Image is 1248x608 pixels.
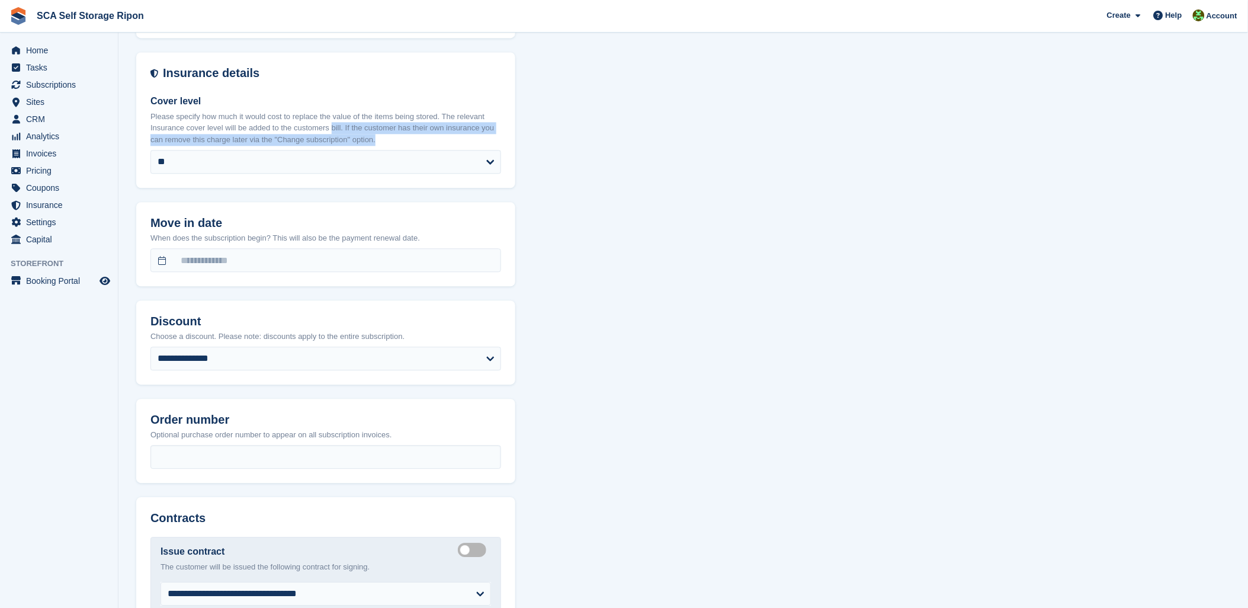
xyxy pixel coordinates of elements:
[9,7,27,25] img: stora-icon-8386f47178a22dfd0bd8f6a31ec36ba5ce8667c1dd55bd0f319d3a0aa187defe.svg
[6,162,112,179] a: menu
[26,111,97,127] span: CRM
[6,128,112,145] a: menu
[26,94,97,110] span: Sites
[98,274,112,288] a: Preview store
[6,94,112,110] a: menu
[6,273,112,289] a: menu
[150,94,501,108] label: Cover level
[150,66,158,80] img: insurance-details-icon-731ffda60807649b61249b889ba3c5e2b5c27d34e2e1fb37a309f0fde93ff34a.svg
[6,214,112,231] a: menu
[26,145,97,162] span: Invoices
[6,231,112,248] a: menu
[6,197,112,213] a: menu
[150,511,501,525] h2: Contracts
[6,59,112,76] a: menu
[150,413,501,427] h2: Order number
[6,111,112,127] a: menu
[1207,10,1237,22] span: Account
[458,549,491,551] label: Create integrated contract
[26,76,97,93] span: Subscriptions
[163,66,501,80] h2: Insurance details
[26,162,97,179] span: Pricing
[150,315,501,328] h2: Discount
[26,214,97,231] span: Settings
[6,76,112,93] a: menu
[26,59,97,76] span: Tasks
[150,111,501,146] p: Please specify how much it would cost to replace the value of the items being stored. The relevan...
[6,145,112,162] a: menu
[161,561,491,573] p: The customer will be issued the following contract for signing.
[150,429,501,441] p: Optional purchase order number to appear on all subscription invoices.
[11,258,118,270] span: Storefront
[26,231,97,248] span: Capital
[150,216,501,230] h2: Move in date
[1166,9,1182,21] span: Help
[26,180,97,196] span: Coupons
[161,545,224,559] label: Issue contract
[150,331,501,343] p: Choose a discount. Please note: discounts apply to the entire subscription.
[150,232,501,244] p: When does the subscription begin? This will also be the payment renewal date.
[6,42,112,59] a: menu
[26,128,97,145] span: Analytics
[1107,9,1131,21] span: Create
[26,42,97,59] span: Home
[1193,9,1205,21] img: Kelly Neesham
[32,6,149,25] a: SCA Self Storage Ripon
[26,197,97,213] span: Insurance
[6,180,112,196] a: menu
[26,273,97,289] span: Booking Portal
